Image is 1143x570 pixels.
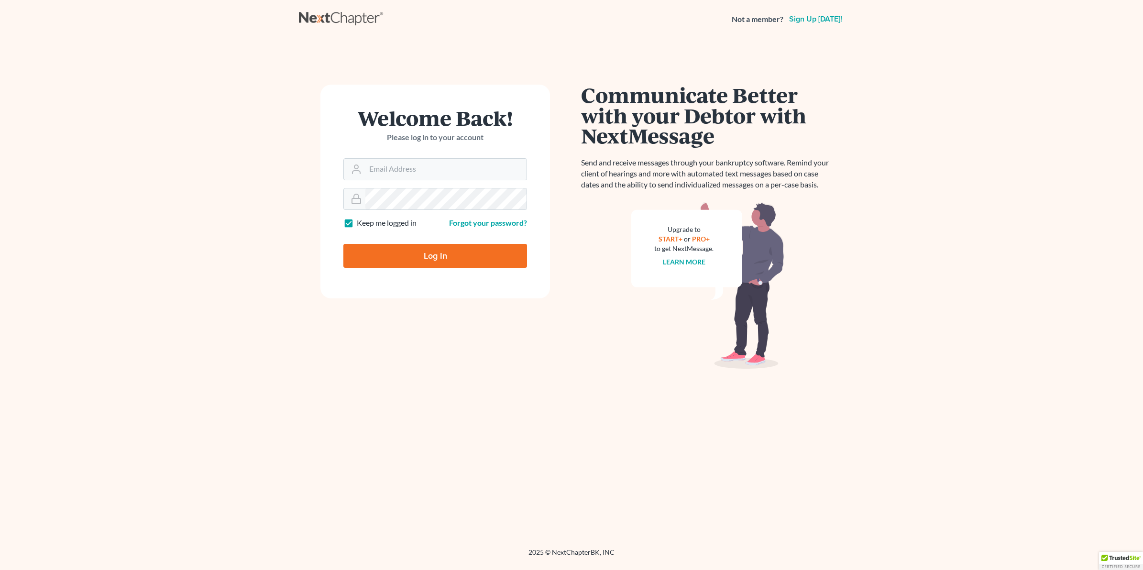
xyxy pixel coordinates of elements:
[365,159,527,180] input: Email Address
[357,218,417,229] label: Keep me logged in
[449,218,527,227] a: Forgot your password?
[343,244,527,268] input: Log In
[654,244,714,253] div: to get NextMessage.
[663,258,705,266] a: Learn more
[732,14,783,25] strong: Not a member?
[654,225,714,234] div: Upgrade to
[343,108,527,128] h1: Welcome Back!
[299,548,844,565] div: 2025 © NextChapterBK, INC
[343,132,527,143] p: Please log in to your account
[581,157,835,190] p: Send and receive messages through your bankruptcy software. Remind your client of hearings and mo...
[1099,552,1143,570] div: TrustedSite Certified
[659,235,682,243] a: START+
[692,235,710,243] a: PRO+
[684,235,691,243] span: or
[581,85,835,146] h1: Communicate Better with your Debtor with NextMessage
[631,202,784,369] img: nextmessage_bg-59042aed3d76b12b5cd301f8e5b87938c9018125f34e5fa2b7a6b67550977c72.svg
[787,15,844,23] a: Sign up [DATE]!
